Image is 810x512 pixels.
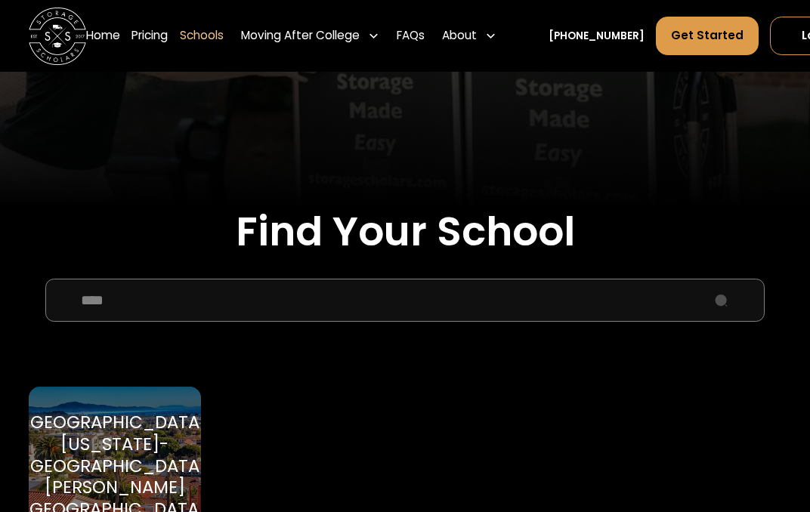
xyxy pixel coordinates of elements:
[29,8,86,65] img: Storage Scholars main logo
[397,16,425,56] a: FAQs
[241,27,360,45] div: Moving After College
[442,27,477,45] div: About
[86,16,120,56] a: Home
[180,16,224,56] a: Schools
[29,208,781,256] h2: Find Your School
[436,16,502,56] div: About
[235,16,385,56] div: Moving After College
[656,17,759,56] a: Get Started
[131,16,168,56] a: Pricing
[549,29,645,44] a: [PHONE_NUMBER]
